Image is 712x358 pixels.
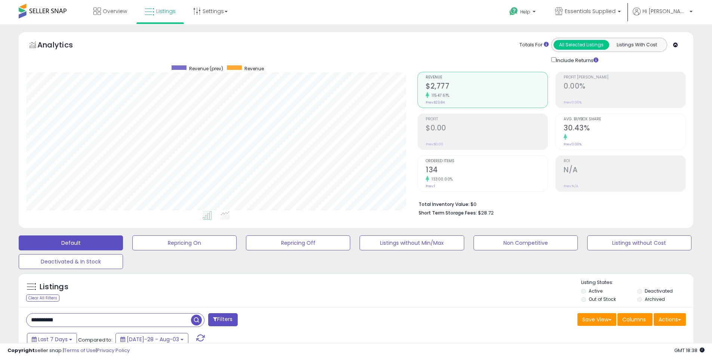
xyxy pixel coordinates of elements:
[622,316,646,323] span: Columns
[103,7,127,15] span: Overview
[645,296,665,302] label: Archived
[426,100,445,105] small: Prev: $23.84
[419,201,469,207] b: Total Inventory Value:
[474,235,578,250] button: Non Competitive
[581,279,693,286] p: Listing States:
[503,1,543,24] a: Help
[426,75,548,80] span: Revenue
[426,184,435,188] small: Prev: 1
[419,210,477,216] b: Short Term Storage Fees:
[564,75,685,80] span: Profit [PERSON_NAME]
[564,166,685,176] h2: N/A
[564,184,578,188] small: Prev: N/A
[78,336,112,343] span: Compared to:
[642,7,687,15] span: Hi [PERSON_NAME]
[37,40,87,52] h5: Analytics
[645,288,673,294] label: Deactivated
[244,65,264,72] span: Revenue
[429,176,453,182] small: 13300.00%
[156,7,176,15] span: Listings
[426,166,548,176] h2: 134
[564,159,685,163] span: ROI
[554,40,609,50] button: All Selected Listings
[609,40,665,50] button: Listings With Cost
[189,65,223,72] span: Revenue (prev)
[426,124,548,134] h2: $0.00
[19,254,123,269] button: Deactivated & In Stock
[546,56,607,64] div: Include Returns
[633,7,693,24] a: Hi [PERSON_NAME]
[64,347,96,354] a: Terms of Use
[478,209,494,216] span: $28.72
[654,313,686,326] button: Actions
[26,294,59,302] div: Clear All Filters
[565,7,616,15] span: Essentials Supplied
[617,313,653,326] button: Columns
[564,124,685,134] h2: 30.43%
[208,313,237,326] button: Filters
[429,93,450,98] small: 11547.61%
[246,235,350,250] button: Repricing Off
[674,347,705,354] span: 2025-08-12 18:38 GMT
[426,159,548,163] span: Ordered Items
[419,199,680,208] li: $0
[564,100,582,105] small: Prev: 0.00%
[115,333,188,346] button: [DATE]-28 - Aug-03
[97,347,130,354] a: Privacy Policy
[426,117,548,121] span: Profit
[426,82,548,92] h2: $2,777
[7,347,130,354] div: seller snap | |
[589,288,602,294] label: Active
[589,296,616,302] label: Out of Stock
[564,142,582,146] small: Prev: 0.00%
[38,336,68,343] span: Last 7 Days
[564,117,685,121] span: Avg. Buybox Share
[520,9,530,15] span: Help
[27,333,77,346] button: Last 7 Days
[132,235,237,250] button: Repricing On
[587,235,691,250] button: Listings without Cost
[40,282,68,292] h5: Listings
[7,347,35,354] strong: Copyright
[520,41,549,49] div: Totals For
[577,313,616,326] button: Save View
[127,336,179,343] span: [DATE]-28 - Aug-03
[360,235,464,250] button: Listings without Min/Max
[19,235,123,250] button: Default
[426,142,443,146] small: Prev: $0.00
[509,7,518,16] i: Get Help
[564,82,685,92] h2: 0.00%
